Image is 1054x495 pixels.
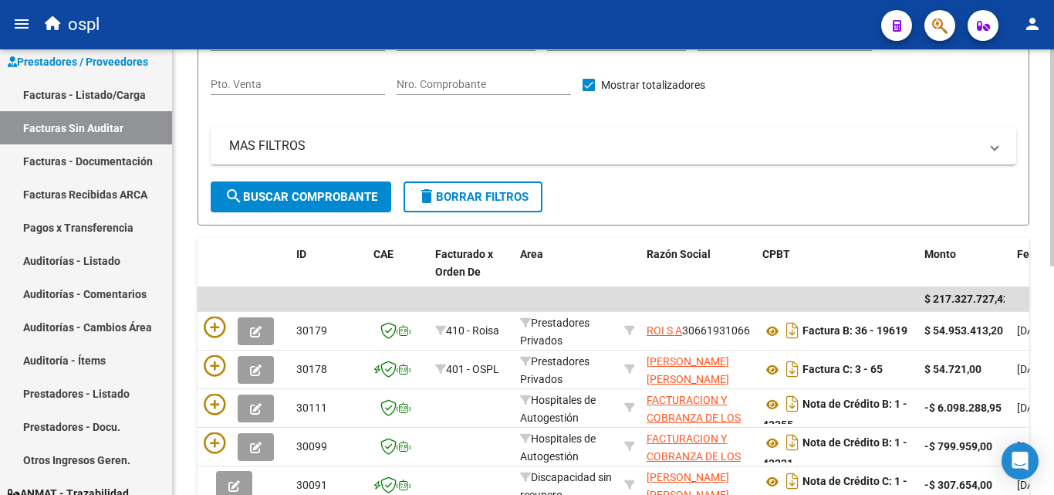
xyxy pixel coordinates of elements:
[211,181,391,212] button: Buscar Comprobante
[1017,363,1049,375] span: [DATE]
[1017,324,1049,337] span: [DATE]
[647,430,750,463] div: 30715497456
[802,364,883,376] strong: Factura C: 3 - 65
[514,238,618,306] datatable-header-cell: Area
[924,324,1003,337] strong: $ 54.953.413,20
[924,293,1009,305] span: $ 217.327.727,42
[647,353,750,385] div: 23256720434
[520,248,543,260] span: Area
[520,432,596,463] span: Hospitales de Autogestión
[802,325,907,337] strong: Factura B: 36 - 19619
[762,437,907,470] strong: Nota de Crédito B: 1 - 43221
[373,248,394,260] span: CAE
[647,392,750,424] div: 30715497456
[1017,402,1049,414] span: [DATE]
[782,392,802,416] i: Descargar documento
[924,248,956,260] span: Monto
[1017,440,1049,453] span: [DATE]
[446,363,499,375] span: 401 - OSPL
[367,238,429,306] datatable-header-cell: CAE
[229,137,979,154] mat-panel-title: MAS FILTROS
[782,318,802,343] i: Descargar documento
[924,440,992,453] strong: -$ 799.959,00
[296,402,327,414] span: 30111
[647,322,750,340] div: 30661931066
[601,76,705,94] span: Mostrar totalizadores
[225,187,243,205] mat-icon: search
[296,248,306,260] span: ID
[520,317,589,347] span: Prestadores Privados
[782,430,802,455] i: Descargar documento
[756,238,918,306] datatable-header-cell: CPBT
[520,394,596,424] span: Hospitales de Autogestión
[446,324,499,337] span: 410 - Roisa
[12,15,31,33] mat-icon: menu
[918,238,1011,306] datatable-header-cell: Monto
[404,181,542,212] button: Borrar Filtros
[647,394,741,459] span: FACTURACION Y COBRANZA DE LOS EFECTORES PUBLICOS S.E.
[924,402,1002,414] strong: -$ 6.098.288,95
[782,469,802,493] i: Descargar documento
[647,355,729,385] span: [PERSON_NAME] [PERSON_NAME]
[435,248,493,278] span: Facturado x Orden De
[647,324,682,337] span: ROI S A
[429,238,514,306] datatable-header-cell: Facturado x Orden De
[211,127,1016,164] mat-expansion-panel-header: MAS FILTROS
[296,479,327,491] span: 30091
[647,248,711,260] span: Razón Social
[762,398,907,432] strong: Nota de Crédito B: 1 - 43355
[762,248,790,260] span: CPBT
[417,187,436,205] mat-icon: delete
[1002,442,1039,480] div: Open Intercom Messenger
[1017,479,1049,491] span: [DATE]
[924,363,981,375] strong: $ 54.721,00
[225,190,377,204] span: Buscar Comprobante
[296,363,327,375] span: 30178
[296,440,327,453] span: 30099
[520,355,589,385] span: Prestadores Privados
[782,357,802,381] i: Descargar documento
[296,324,327,337] span: 30179
[417,190,529,204] span: Borrar Filtros
[1023,15,1042,33] mat-icon: person
[290,238,367,306] datatable-header-cell: ID
[924,479,992,491] strong: -$ 307.654,00
[8,53,148,70] span: Prestadores / Proveedores
[68,8,100,42] span: ospl
[640,238,756,306] datatable-header-cell: Razón Social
